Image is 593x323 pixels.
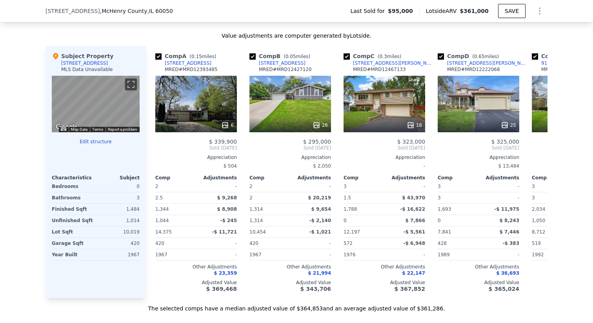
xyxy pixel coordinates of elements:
[532,175,573,181] div: Comp
[438,218,441,223] span: 0
[249,52,313,60] div: Comp B
[198,181,237,192] div: -
[52,238,94,249] div: Garage Sqft
[217,206,237,212] span: $ 8,908
[438,229,451,235] span: 7,841
[198,238,237,249] div: -
[249,249,289,260] div: 1967
[249,264,331,270] div: Other Adjustments
[61,66,113,73] div: MLS Data Unavailable
[147,8,173,14] span: , IL 60050
[155,52,219,60] div: Comp A
[402,270,425,276] span: $ 22,147
[52,76,140,132] div: Street View
[196,175,237,181] div: Adjustments
[353,60,435,66] div: [STREET_ADDRESS][PERSON_NAME]
[198,249,237,260] div: -
[308,195,331,201] span: $ 20,219
[313,121,328,129] div: 26
[97,226,140,237] div: 10,019
[249,60,306,66] a: [STREET_ADDRESS]
[108,127,137,131] a: Report a problem
[155,218,169,223] span: 1,044
[447,66,500,73] div: MRED # MRD12222068
[502,241,519,246] span: -$ 383
[344,218,347,223] span: 0
[214,270,237,276] span: $ 23,359
[541,60,580,66] div: 911 Hampton Ct
[344,192,383,203] div: 1.5
[395,286,425,292] span: $ 367,852
[155,60,211,66] a: [STREET_ADDRESS]
[532,218,545,223] span: 1,050
[480,192,519,203] div: -
[344,264,425,270] div: Other Adjustments
[155,192,195,203] div: 2.5
[344,52,404,60] div: Comp C
[249,154,331,161] div: Appreciation
[249,184,253,189] span: 2
[212,229,237,235] span: -$ 11,721
[386,181,425,192] div: -
[249,218,263,223] span: 1,314
[500,218,519,223] span: $ 8,243
[426,7,460,15] span: Lotside ARV
[469,54,502,59] span: ( miles)
[155,279,237,286] div: Adjusted Value
[61,60,108,66] div: [STREET_ADDRESS]
[480,181,519,192] div: -
[344,154,425,161] div: Appreciation
[280,54,313,59] span: ( miles)
[498,4,526,18] button: SAVE
[300,286,331,292] span: $ 343,706
[379,54,387,59] span: 0.3
[155,241,164,246] span: 420
[155,229,172,235] span: 14,375
[292,249,331,260] div: -
[155,184,158,189] span: 2
[52,52,113,60] div: Subject Property
[344,175,384,181] div: Comp
[350,7,388,15] span: Last Sold for
[92,127,103,131] a: Terms (opens in new tab)
[404,229,425,235] span: -$ 5,561
[71,127,87,132] button: Map Data
[259,66,312,73] div: MRED # MRD12427120
[191,54,202,59] span: 0.15
[290,175,331,181] div: Adjustments
[494,206,519,212] span: -$ 11,975
[45,32,548,40] div: Value adjustments are computer generated by Lotside .
[438,60,529,66] a: [STREET_ADDRESS][PERSON_NAME]
[100,7,173,15] span: , McHenry County
[249,279,331,286] div: Adjusted Value
[97,204,140,215] div: 1,484
[186,54,219,59] span: ( miles)
[303,139,331,145] span: $ 295,000
[474,54,485,59] span: 0.65
[489,286,519,292] span: $ 365,024
[438,184,441,189] span: 3
[97,238,140,249] div: 420
[404,241,425,246] span: -$ 6,948
[532,249,571,260] div: 1992
[400,206,425,212] span: -$ 16,622
[224,163,237,169] span: $ 504
[313,163,331,169] span: $ 2,050
[249,192,289,203] div: 2
[52,76,140,132] div: Map
[292,238,331,249] div: -
[309,218,331,223] span: -$ 2,140
[249,175,290,181] div: Comp
[249,206,263,212] span: 1,314
[438,145,519,151] span: Sold [DATE]
[309,229,331,235] span: -$ 1,021
[438,192,477,203] div: 3
[344,184,347,189] span: 3
[532,229,545,235] span: 8,712
[155,264,237,270] div: Other Adjustments
[52,204,94,215] div: Finished Sqft
[438,52,502,60] div: Comp D
[375,54,404,59] span: ( miles)
[344,161,425,172] div: -
[217,195,237,201] span: $ 9,268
